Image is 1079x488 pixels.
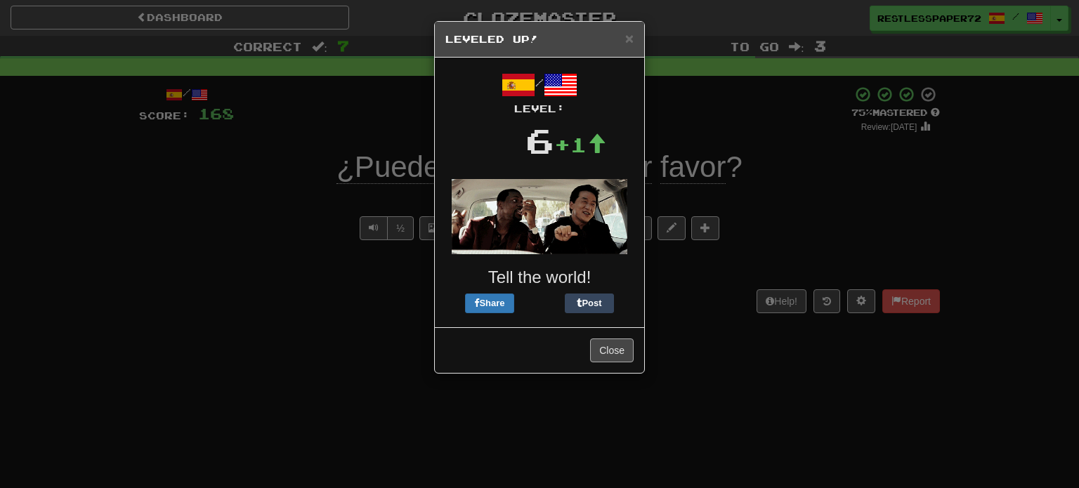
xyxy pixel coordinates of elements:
h3: Tell the world! [445,268,634,286]
div: 6 [525,116,554,165]
div: Level: [445,102,634,116]
img: jackie-chan-chris-tucker-8e28c945e4edb08076433a56fe7d8633100bcb81acdffdd6d8700cc364528c3e.gif [452,179,627,254]
iframe: X Post Button [514,294,565,313]
button: Post [565,294,614,313]
button: Share [465,294,514,313]
h5: Leveled Up! [445,32,634,46]
button: Close [590,338,634,362]
button: Close [625,31,634,46]
span: × [625,30,634,46]
div: +1 [554,131,606,159]
div: / [445,68,634,116]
